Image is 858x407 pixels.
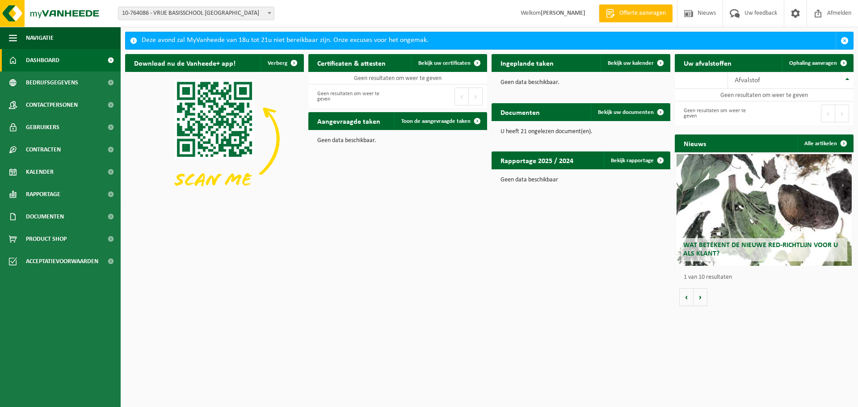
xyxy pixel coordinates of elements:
h2: Documenten [492,103,549,121]
a: Offerte aanvragen [599,4,673,22]
span: Verberg [268,60,287,66]
span: Wat betekent de nieuwe RED-richtlijn voor u als klant? [683,242,838,257]
span: Bekijk uw kalender [608,60,654,66]
span: Product Shop [26,228,67,250]
button: Vorige [679,288,694,306]
a: Bekijk rapportage [604,151,669,169]
strong: [PERSON_NAME] [541,10,585,17]
p: Geen data beschikbaar. [317,138,478,144]
span: Bekijk uw documenten [598,109,654,115]
td: Geen resultaten om weer te geven [308,72,487,84]
p: 1 van 10 resultaten [684,274,849,281]
a: Bekijk uw certificaten [411,54,486,72]
span: Documenten [26,206,64,228]
span: Bekijk uw certificaten [418,60,471,66]
p: Geen data beschikbaar [500,177,661,183]
span: Navigatie [26,27,54,49]
a: Alle artikelen [797,134,853,152]
span: 10-764086 - VRIJE BASISSCHOOL SINT-PIETER - OOSTKAMP [118,7,274,20]
span: Acceptatievoorwaarden [26,250,98,273]
p: Geen data beschikbaar. [500,80,661,86]
div: Deze avond zal MyVanheede van 18u tot 21u niet bereikbaar zijn. Onze excuses voor het ongemak. [142,32,836,49]
span: Ophaling aanvragen [789,60,837,66]
a: Toon de aangevraagde taken [394,112,486,130]
h2: Aangevraagde taken [308,112,389,130]
span: Offerte aanvragen [617,9,668,18]
button: Previous [821,105,835,122]
span: Contactpersonen [26,94,78,116]
button: Next [469,88,483,105]
h2: Rapportage 2025 / 2024 [492,151,582,169]
p: U heeft 21 ongelezen document(en). [500,129,661,135]
button: Next [835,105,849,122]
span: Bedrijfsgegevens [26,71,78,94]
h2: Ingeplande taken [492,54,563,71]
h2: Uw afvalstoffen [675,54,740,71]
span: Toon de aangevraagde taken [401,118,471,124]
h2: Download nu de Vanheede+ app! [125,54,244,71]
button: Verberg [261,54,303,72]
span: Gebruikers [26,116,59,138]
h2: Certificaten & attesten [308,54,395,71]
img: Download de VHEPlus App [125,72,304,206]
span: Contracten [26,138,61,161]
h2: Nieuws [675,134,715,152]
td: Geen resultaten om weer te geven [675,89,854,101]
div: Geen resultaten om weer te geven [679,104,760,123]
a: Bekijk uw kalender [601,54,669,72]
span: Rapportage [26,183,60,206]
span: Afvalstof [735,77,760,84]
a: Ophaling aanvragen [782,54,853,72]
button: Previous [454,88,469,105]
a: Bekijk uw documenten [591,103,669,121]
span: Kalender [26,161,54,183]
button: Volgende [694,288,707,306]
a: Wat betekent de nieuwe RED-richtlijn voor u als klant? [677,154,852,266]
div: Geen resultaten om weer te geven [313,87,393,106]
span: Dashboard [26,49,59,71]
